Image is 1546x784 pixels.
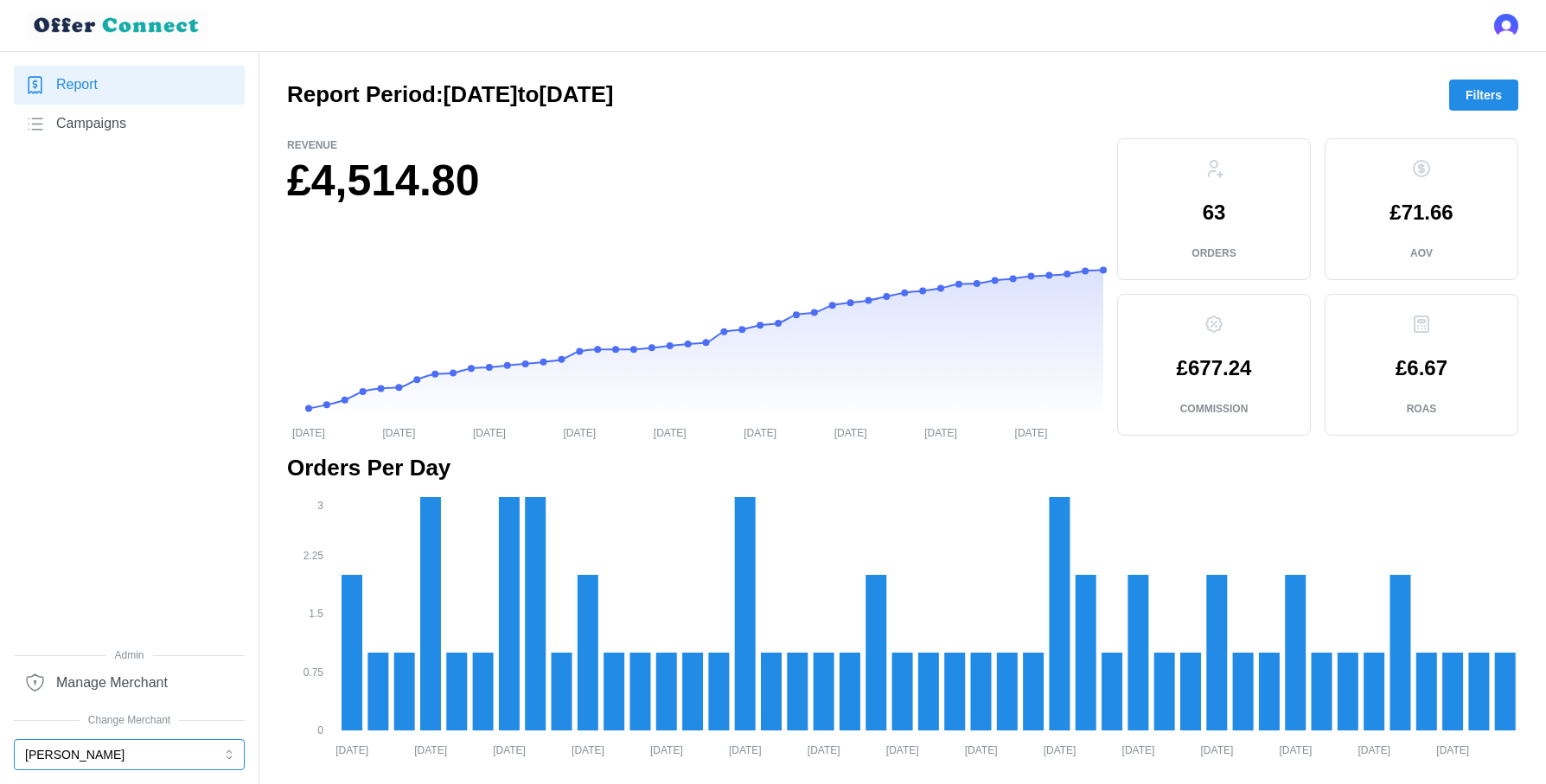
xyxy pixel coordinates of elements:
[309,608,323,620] tspan: 1.5
[729,743,762,755] tspan: [DATE]
[292,426,325,438] tspan: [DATE]
[965,743,998,755] tspan: [DATE]
[1201,743,1234,755] tspan: [DATE]
[1466,80,1502,110] span: Filters
[1436,743,1469,755] tspan: [DATE]
[287,153,1103,209] h1: £4,514.80
[14,663,245,702] a: Manage Merchant
[287,138,1103,153] p: Revenue
[1410,246,1433,261] p: AOV
[56,113,126,135] span: Campaigns
[650,743,683,755] tspan: [DATE]
[1279,743,1312,755] tspan: [DATE]
[1191,246,1236,261] p: Orders
[1180,402,1249,417] p: Commission
[1358,743,1390,755] tspan: [DATE]
[1015,426,1048,438] tspan: [DATE]
[1177,358,1252,379] p: £677.24
[287,80,613,110] h2: Report Period: [DATE] to [DATE]
[287,453,1518,483] h2: Orders Per Day
[563,426,596,438] tspan: [DATE]
[834,426,867,438] tspan: [DATE]
[14,647,245,664] span: Admin
[808,743,840,755] tspan: [DATE]
[335,743,368,755] tspan: [DATE]
[383,426,416,438] tspan: [DATE]
[14,66,245,105] a: Report
[1044,743,1076,755] tspan: [DATE]
[317,724,323,736] tspan: 0
[317,499,323,511] tspan: 3
[1389,202,1453,223] p: £71.66
[886,743,919,755] tspan: [DATE]
[28,10,208,41] img: loyalBe Logo
[1203,202,1226,223] p: 63
[14,105,245,143] a: Campaigns
[924,426,957,438] tspan: [DATE]
[414,743,447,755] tspan: [DATE]
[744,426,776,438] tspan: [DATE]
[303,666,324,679] tspan: 0.75
[1407,402,1437,417] p: ROAS
[473,426,506,438] tspan: [DATE]
[1122,743,1155,755] tspan: [DATE]
[56,672,168,694] span: Manage Merchant
[56,74,98,96] span: Report
[493,743,526,755] tspan: [DATE]
[1494,14,1518,38] img: 's logo
[1396,358,1447,379] p: £6.67
[14,739,245,770] button: [PERSON_NAME]
[303,550,324,562] tspan: 2.25
[654,426,687,438] tspan: [DATE]
[1449,80,1518,111] button: Filters
[14,712,245,729] span: Change Merchant
[572,743,604,755] tspan: [DATE]
[1494,14,1518,38] button: Open user button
